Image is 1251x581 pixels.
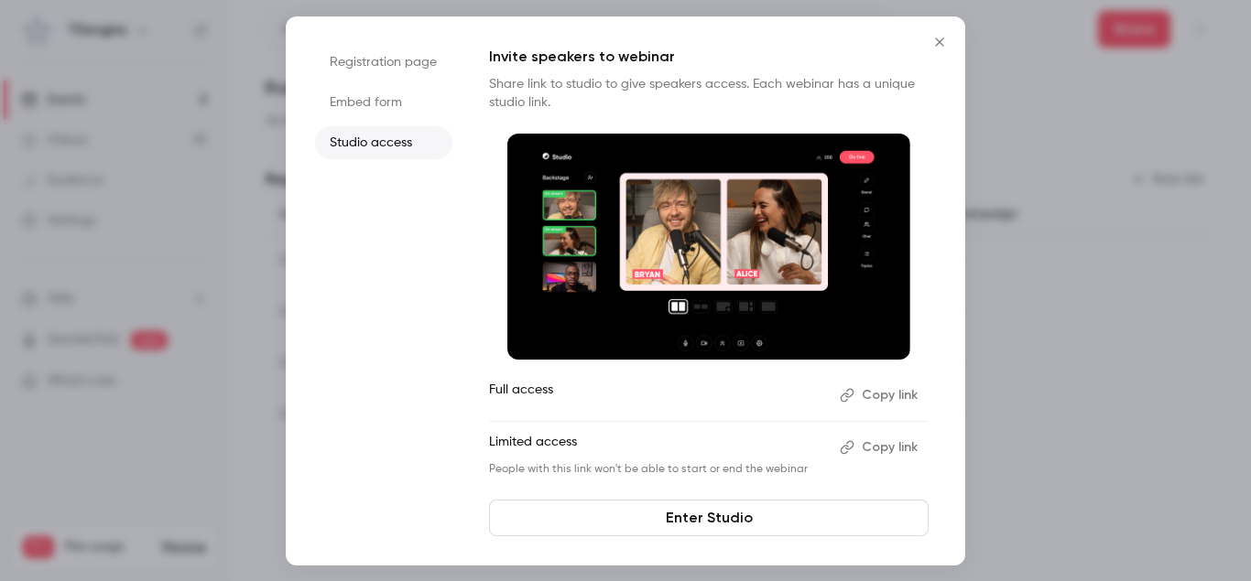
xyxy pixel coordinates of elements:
p: Full access [489,381,825,410]
button: Close [921,24,958,60]
p: People with this link won't be able to start or end the webinar [489,462,825,477]
li: Embed form [315,86,452,119]
p: Limited access [489,433,825,462]
button: Copy link [832,433,929,462]
p: Share link to studio to give speakers access. Each webinar has a unique studio link. [489,75,929,112]
button: Copy link [832,381,929,410]
a: Enter Studio [489,500,929,536]
img: Invite speakers to webinar [507,134,910,360]
p: Invite speakers to webinar [489,46,929,68]
li: Registration page [315,46,452,79]
li: Studio access [315,126,452,159]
